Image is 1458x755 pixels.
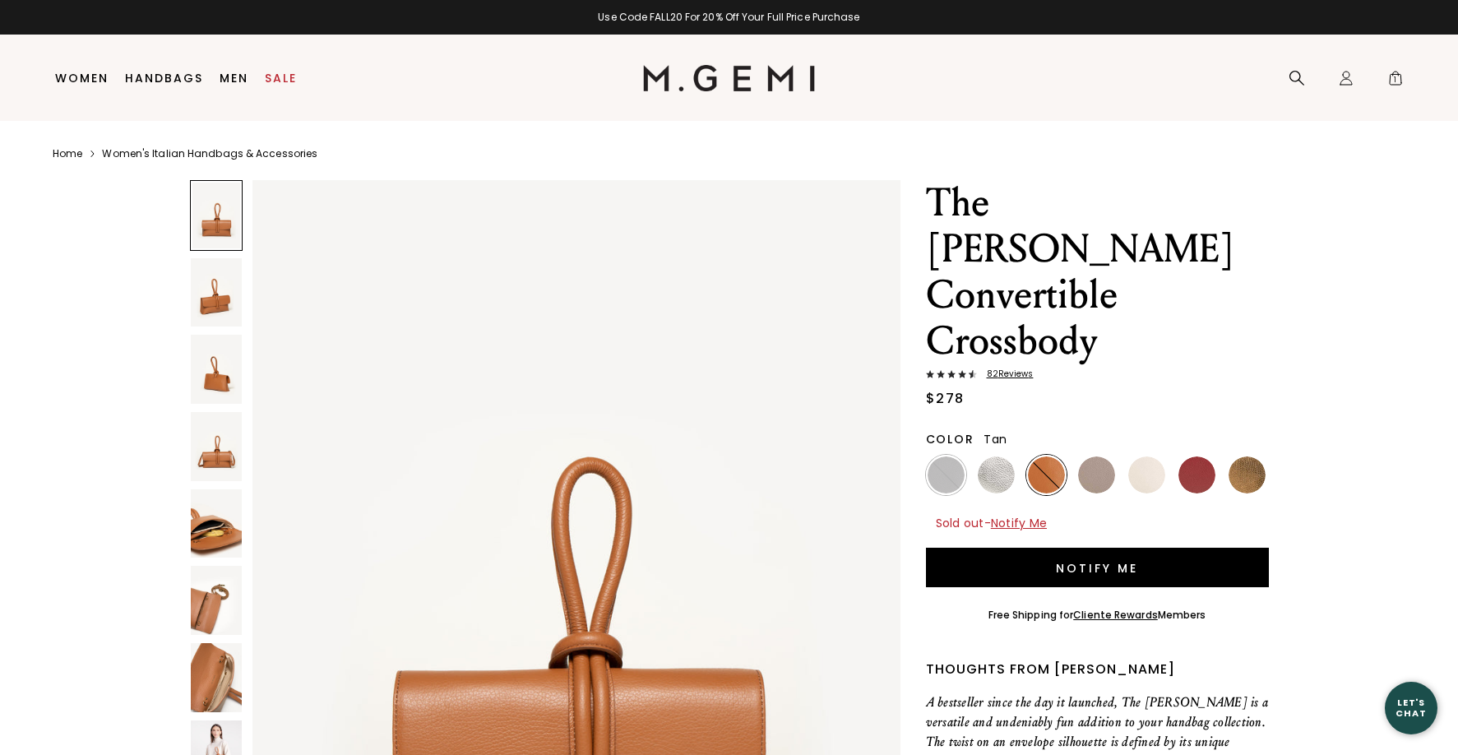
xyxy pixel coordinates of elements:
span: Tan [984,431,1007,447]
img: M.Gemi [643,65,815,91]
a: Cliente Rewards [1073,608,1158,622]
a: Handbags [125,72,203,85]
img: Light Mushroom [1078,456,1115,493]
img: Burgundy [1178,456,1215,493]
div: Thoughts from [PERSON_NAME] [926,660,1269,679]
span: 82 Review s [977,369,1034,379]
img: Black [928,456,965,493]
a: Women's Italian Handbags & Accessories [102,147,317,160]
div: $278 [926,389,965,409]
div: Let's Chat [1385,697,1437,718]
img: Antique Gold [1229,456,1266,493]
a: Men [220,72,248,85]
button: Notify Me [926,548,1269,587]
img: The Francesca Convertible Crossbody [191,566,243,635]
img: Ecru [1128,456,1165,493]
span: Notify Me [991,515,1047,531]
img: Silver [978,456,1015,493]
h1: The [PERSON_NAME] Convertible Crossbody [926,180,1269,364]
img: Tan [1028,456,1065,493]
div: Free Shipping for Members [988,609,1206,622]
a: Sale [265,72,297,85]
img: The Francesca Convertible Crossbody [191,643,243,712]
img: The Francesca Convertible Crossbody [191,258,243,327]
img: The Francesca Convertible Crossbody [191,335,243,404]
img: The Francesca Convertible Crossbody [191,489,243,558]
a: Home [53,147,82,160]
span: Sold out - [936,515,1048,531]
a: Women [55,72,109,85]
img: The Francesca Convertible Crossbody [191,412,243,481]
h2: Color [926,433,974,446]
span: 1 [1387,73,1404,90]
a: 82Reviews [926,369,1269,382]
